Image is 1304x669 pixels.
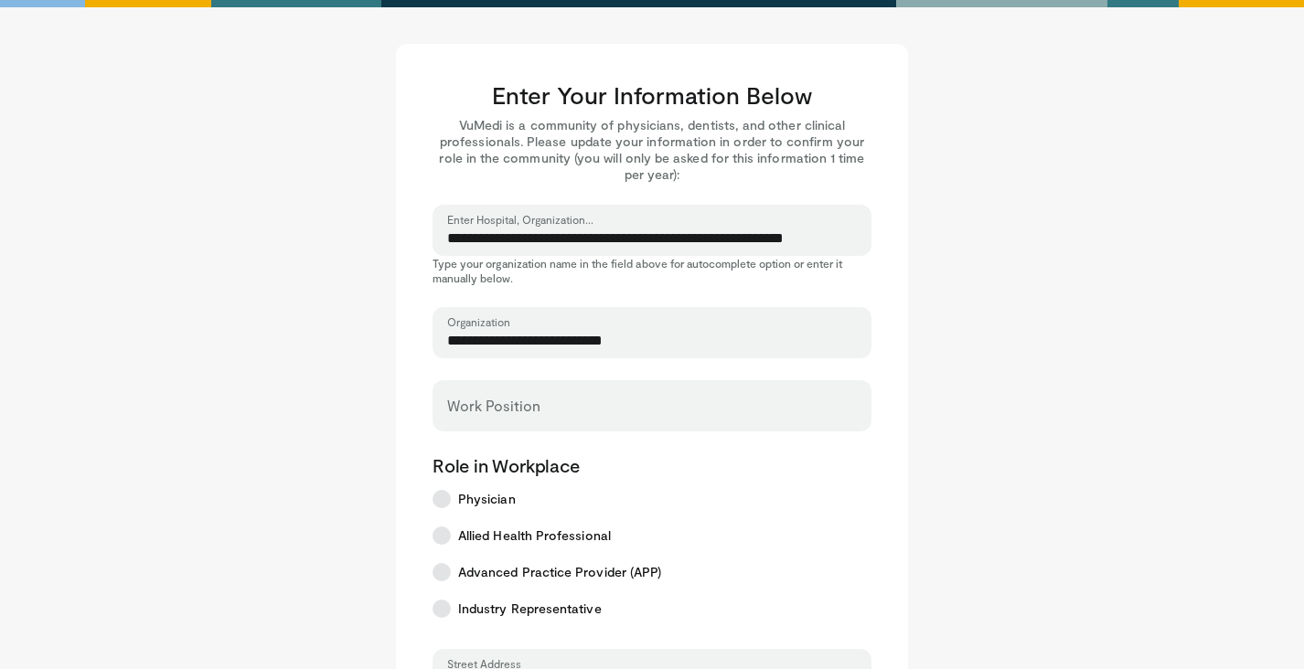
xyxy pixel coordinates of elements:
[433,117,871,183] p: VuMedi is a community of physicians, dentists, and other clinical professionals. Please update yo...
[458,490,516,508] span: Physician
[447,212,593,227] label: Enter Hospital, Organization...
[433,256,871,285] p: Type your organization name in the field above for autocomplete option or enter it manually below.
[447,388,540,424] label: Work Position
[458,563,661,581] span: Advanced Practice Provider (APP)
[433,453,871,477] p: Role in Workplace
[433,80,871,110] h3: Enter Your Information Below
[458,526,611,545] span: Allied Health Professional
[447,314,510,329] label: Organization
[458,600,602,618] span: Industry Representative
